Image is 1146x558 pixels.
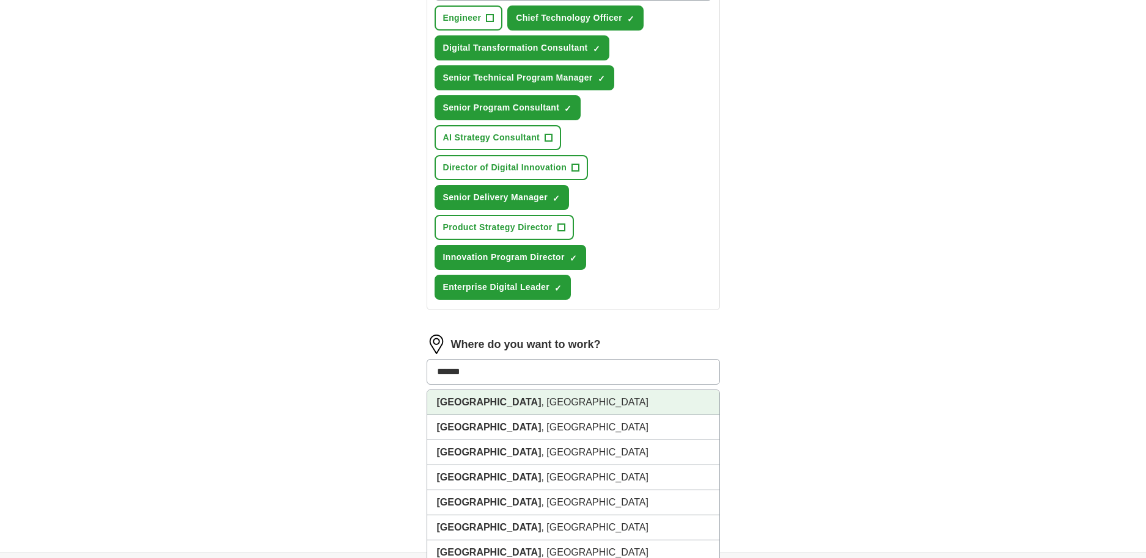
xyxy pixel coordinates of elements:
[443,12,482,24] span: Engineer
[443,131,540,144] span: AI Strategy Consultant
[427,440,719,465] li: , [GEOGRAPHIC_DATA]
[443,221,553,234] span: Product Strategy Director
[435,5,503,31] button: Engineer
[427,490,719,515] li: , [GEOGRAPHIC_DATA]
[443,42,588,54] span: Digital Transformation Consultant
[570,253,577,263] span: ✓
[443,191,548,204] span: Senior Delivery Manager
[437,547,542,557] strong: [GEOGRAPHIC_DATA]
[427,515,719,540] li: , [GEOGRAPHIC_DATA]
[437,422,542,432] strong: [GEOGRAPHIC_DATA]
[435,155,589,180] button: Director of Digital Innovation
[437,397,542,407] strong: [GEOGRAPHIC_DATA]
[427,390,719,415] li: , [GEOGRAPHIC_DATA]
[451,336,601,353] label: Where do you want to work?
[427,335,446,354] img: location.png
[443,281,549,294] span: Enterprise Digital Leader
[593,44,600,54] span: ✓
[437,497,542,507] strong: [GEOGRAPHIC_DATA]
[437,522,542,532] strong: [GEOGRAPHIC_DATA]
[443,71,593,84] span: Senior Technical Program Manager
[435,35,609,60] button: Digital Transformation Consultant✓
[427,465,719,490] li: , [GEOGRAPHIC_DATA]
[443,101,560,114] span: Senior Program Consultant
[435,125,562,150] button: AI Strategy Consultant
[443,161,567,174] span: Director of Digital Innovation
[435,65,614,90] button: Senior Technical Program Manager✓
[435,215,574,240] button: Product Strategy Director
[435,275,571,300] button: Enterprise Digital Leader✓
[507,5,644,31] button: Chief Technology Officer✓
[435,245,586,270] button: Innovation Program Director✓
[564,104,571,114] span: ✓
[427,415,719,440] li: , [GEOGRAPHIC_DATA]
[598,74,605,84] span: ✓
[435,185,569,210] button: Senior Delivery Manager✓
[553,194,560,203] span: ✓
[627,14,634,24] span: ✓
[435,95,581,120] button: Senior Program Consultant✓
[437,447,542,457] strong: [GEOGRAPHIC_DATA]
[437,472,542,482] strong: [GEOGRAPHIC_DATA]
[516,12,622,24] span: Chief Technology Officer
[443,251,565,264] span: Innovation Program Director
[554,283,562,293] span: ✓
